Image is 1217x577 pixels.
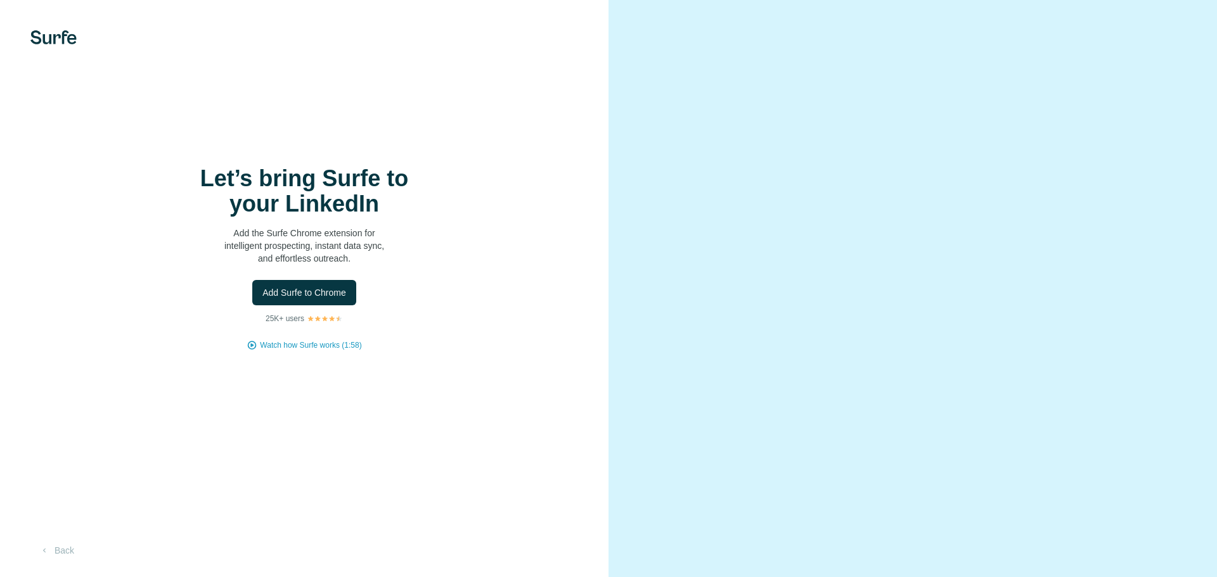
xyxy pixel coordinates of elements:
h1: Let’s bring Surfe to your LinkedIn [177,166,431,217]
p: 25K+ users [266,313,304,324]
button: Back [30,539,83,562]
p: Add the Surfe Chrome extension for intelligent prospecting, instant data sync, and effortless out... [177,227,431,265]
button: Add Surfe to Chrome [252,280,356,305]
img: Surfe's logo [30,30,77,44]
img: Rating Stars [307,315,343,322]
span: Add Surfe to Chrome [262,286,346,299]
button: Watch how Surfe works (1:58) [260,339,361,351]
